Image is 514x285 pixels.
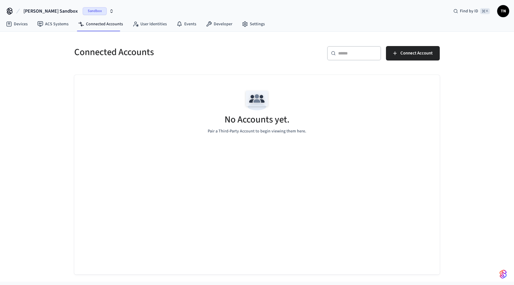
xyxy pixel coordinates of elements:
[208,128,306,135] p: Pair a Third-Party Account to begin viewing them here.
[243,87,271,114] img: Team Empty State
[73,19,128,29] a: Connected Accounts
[448,6,495,17] div: Find by ID⌘ K
[480,8,490,14] span: ⌘ K
[201,19,237,29] a: Developer
[500,269,507,279] img: SeamLogoGradient.69752ec5.svg
[225,113,289,126] h5: No Accounts yet.
[74,46,253,58] h5: Connected Accounts
[1,19,32,29] a: Devices
[172,19,201,29] a: Events
[128,19,172,29] a: User Identities
[400,49,433,57] span: Connect Account
[32,19,73,29] a: ACS Systems
[460,8,478,14] span: Find by ID
[237,19,270,29] a: Settings
[386,46,440,60] button: Connect Account
[498,6,509,17] span: TN
[23,8,78,15] span: [PERSON_NAME] Sandbox
[83,7,107,15] span: Sandbox
[497,5,509,17] button: TN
